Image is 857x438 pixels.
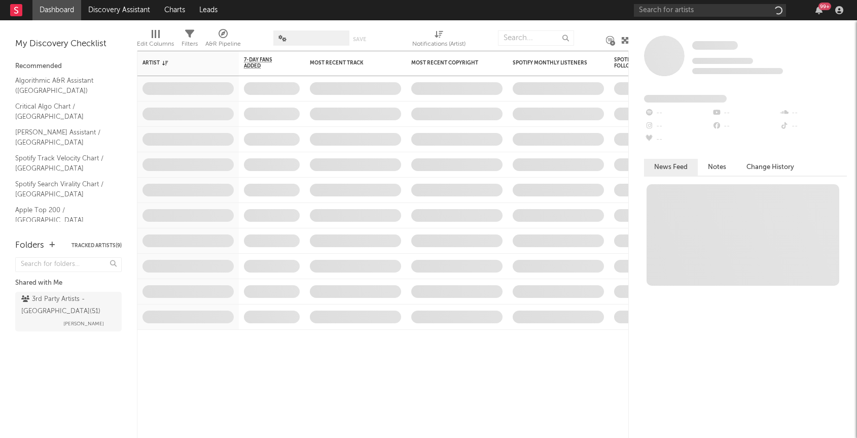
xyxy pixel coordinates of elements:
[205,38,241,50] div: A&R Pipeline
[498,30,574,46] input: Search...
[513,60,589,66] div: Spotify Monthly Listeners
[644,95,727,103] span: Fans Added by Platform
[692,58,753,64] span: Tracking Since: [DATE]
[412,25,466,55] div: Notifications (Artist)
[692,68,783,74] span: 0 fans last week
[137,38,174,50] div: Edit Columns
[15,179,112,199] a: Spotify Search Virality Chart / [GEOGRAPHIC_DATA]
[353,37,366,42] button: Save
[15,240,44,252] div: Folders
[779,120,847,133] div: --
[779,107,847,120] div: --
[72,243,122,248] button: Tracked Artists(9)
[15,292,122,331] a: 3rd Party Artists - [GEOGRAPHIC_DATA](51)[PERSON_NAME]
[63,318,104,330] span: [PERSON_NAME]
[182,38,198,50] div: Filters
[15,153,112,174] a: Spotify Track Velocity Chart / [GEOGRAPHIC_DATA]
[142,60,219,66] div: Artist
[15,277,122,289] div: Shared with Me
[711,107,779,120] div: --
[15,75,112,96] a: Algorithmic A&R Assistant ([GEOGRAPHIC_DATA])
[818,3,831,10] div: 99 +
[15,127,112,148] a: [PERSON_NAME] Assistant / [GEOGRAPHIC_DATA]
[736,159,804,176] button: Change History
[15,257,122,272] input: Search for folders...
[644,120,711,133] div: --
[644,133,711,146] div: --
[644,107,711,120] div: --
[310,60,386,66] div: Most Recent Track
[692,41,738,51] a: Some Artist
[644,159,698,176] button: News Feed
[634,4,786,17] input: Search for artists
[21,293,113,318] div: 3rd Party Artists - [GEOGRAPHIC_DATA] ( 51 )
[411,60,487,66] div: Most Recent Copyright
[698,159,736,176] button: Notes
[15,60,122,73] div: Recommended
[205,25,241,55] div: A&R Pipeline
[15,205,112,225] a: Apple Top 200 / [GEOGRAPHIC_DATA]
[711,120,779,133] div: --
[15,101,112,122] a: Critical Algo Chart / [GEOGRAPHIC_DATA]
[815,6,823,14] button: 99+
[137,25,174,55] div: Edit Columns
[15,38,122,50] div: My Discovery Checklist
[182,25,198,55] div: Filters
[412,38,466,50] div: Notifications (Artist)
[692,41,738,50] span: Some Artist
[614,57,650,69] div: Spotify Followers
[244,57,284,69] span: 7-Day Fans Added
